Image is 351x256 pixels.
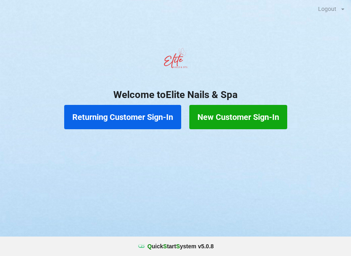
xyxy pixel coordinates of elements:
[64,105,181,129] button: Returning Customer Sign-In
[189,105,287,129] button: New Customer Sign-In
[176,243,180,250] span: S
[147,243,152,250] span: Q
[137,242,145,250] img: favicon.ico
[318,6,336,12] div: Logout
[163,243,167,250] span: S
[159,44,192,77] img: EliteNailsSpa-Logo1.png
[147,242,214,250] b: uick tart ystem v 5.0.8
